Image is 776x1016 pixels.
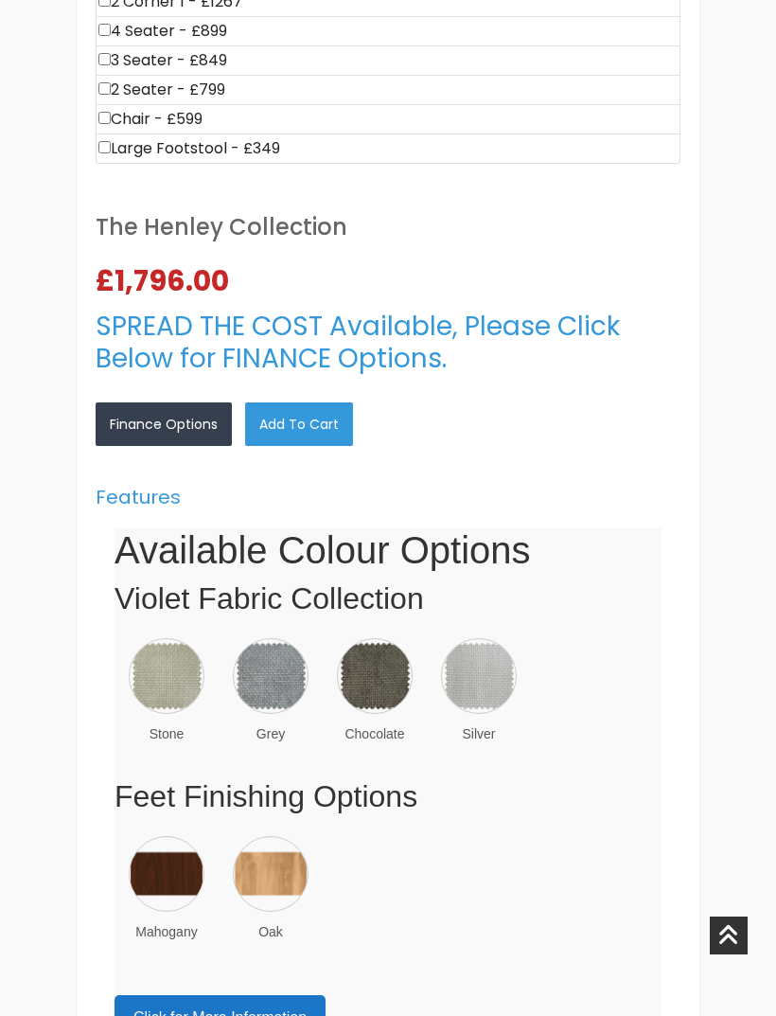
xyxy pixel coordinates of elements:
h5: Features [96,486,680,508]
img: Mahogany [129,836,204,912]
li: 3 Seater - £849 [96,45,680,76]
span: £1,796.00 [96,267,237,295]
span: Grey [233,723,309,744]
a: Finance Options [96,402,232,446]
h1: The Henley Collection [96,216,680,239]
h3: SPREAD THE COST Available, Please Click Below for FINANCE Options. [96,311,680,374]
li: 4 Seater - £899 [96,16,680,46]
img: Oak [233,836,309,912]
li: Chair - £599 [96,104,680,134]
span: Oak [233,921,309,942]
h2: Feet Finishing Options [115,778,661,814]
span: Chocolate [337,723,413,744]
span: Stone [129,723,204,744]
li: Large Footstool - £349 [96,134,680,164]
img: Silver [441,638,517,714]
img: Chocolate [337,638,413,714]
h2: Violet Fabric Collection [115,580,661,616]
img: Stone [129,638,204,714]
span: Silver [441,723,517,744]
h1: Available Colour Options [115,527,661,573]
li: 2 Seater - £799 [96,75,680,105]
span: Mahogany [129,921,204,942]
img: Grey [233,638,309,714]
a: Add to Cart [245,402,353,446]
